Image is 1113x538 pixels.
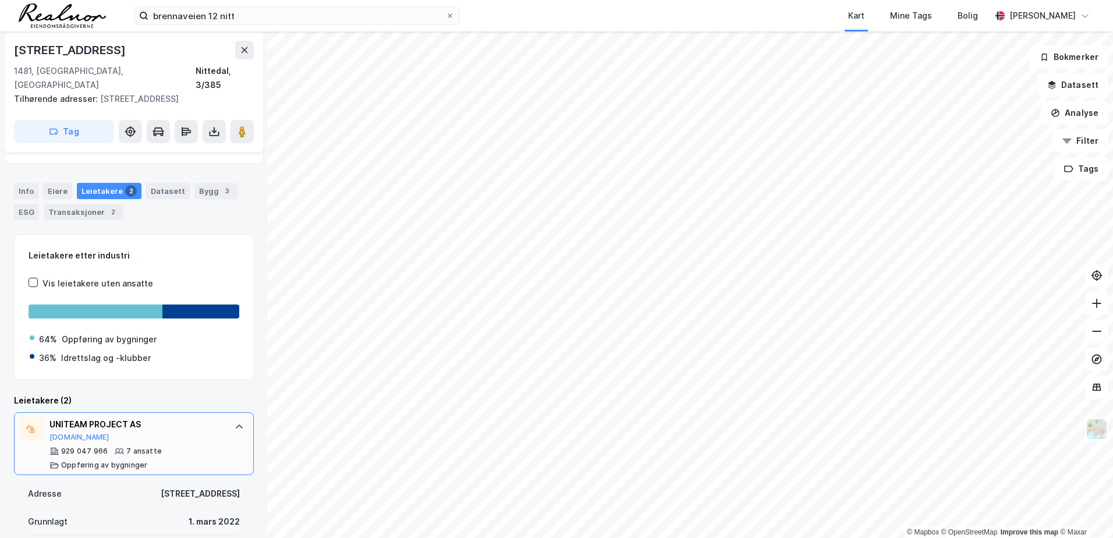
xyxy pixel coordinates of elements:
div: 929 047 966 [61,447,108,456]
div: Leietakere [77,183,141,199]
div: [STREET_ADDRESS] [14,92,244,106]
button: Datasett [1037,73,1108,97]
div: Idrettslag og -klubber [61,351,151,365]
div: Eiere [43,183,72,199]
div: 2 [125,185,137,197]
button: Tags [1054,157,1108,180]
div: Kart [848,9,864,23]
div: 64% [39,332,57,346]
div: 3 [221,185,233,197]
div: [PERSON_NAME] [1009,9,1076,23]
button: Bokmerker [1030,45,1108,69]
div: Nittedal, 3/385 [196,64,254,92]
div: Leietakere etter industri [29,249,239,263]
img: realnor-logo.934646d98de889bb5806.png [19,3,106,28]
a: Improve this map [1001,528,1058,536]
div: UNITEAM PROJECT AS [49,417,223,431]
div: Datasett [146,183,190,199]
div: Oppføring av bygninger [62,332,157,346]
div: 36% [39,351,56,365]
div: Mine Tags [890,9,932,23]
div: 2 [107,206,119,218]
div: 1481, [GEOGRAPHIC_DATA], [GEOGRAPHIC_DATA] [14,64,196,92]
div: Vis leietakere uten ansatte [42,277,153,291]
button: Filter [1052,129,1108,153]
div: ESG [14,204,39,220]
div: Kontrollprogram for chat [1055,482,1113,538]
div: Leietakere (2) [14,394,254,408]
div: Grunnlagt [28,515,68,529]
div: Bygg [194,183,238,199]
div: Info [14,183,38,199]
button: Tag [14,120,114,143]
a: OpenStreetMap [941,528,998,536]
div: 7 ansatte [126,447,162,456]
div: [STREET_ADDRESS] [161,487,240,501]
div: 1. mars 2022 [189,515,240,529]
div: Transaksjoner [44,204,123,220]
div: Adresse [28,487,62,501]
span: Tilhørende adresser: [14,94,100,104]
iframe: Chat Widget [1055,482,1113,538]
button: [DOMAIN_NAME] [49,433,109,442]
button: Analyse [1041,101,1108,125]
img: Z [1086,418,1108,440]
input: Søk på adresse, matrikkel, gårdeiere, leietakere eller personer [148,7,445,24]
div: Bolig [958,9,978,23]
a: Mapbox [907,528,939,536]
div: Oppføring av bygninger [61,461,147,470]
div: [STREET_ADDRESS] [14,41,128,59]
